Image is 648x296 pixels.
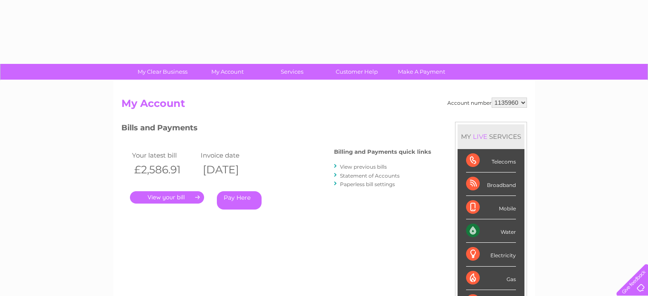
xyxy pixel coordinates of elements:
[334,149,431,155] h4: Billing and Payments quick links
[386,64,457,80] a: Make A Payment
[466,243,516,266] div: Electricity
[466,219,516,243] div: Water
[130,191,204,204] a: .
[192,64,262,80] a: My Account
[466,196,516,219] div: Mobile
[447,98,527,108] div: Account number
[127,64,198,80] a: My Clear Business
[217,191,262,210] a: Pay Here
[340,172,400,179] a: Statement of Accounts
[130,149,199,161] td: Your latest bill
[471,132,489,141] div: LIVE
[340,164,387,170] a: View previous bills
[466,172,516,196] div: Broadband
[121,122,431,137] h3: Bills and Payments
[130,161,199,178] th: £2,586.91
[458,124,524,149] div: MY SERVICES
[466,267,516,290] div: Gas
[199,149,267,161] td: Invoice date
[199,161,267,178] th: [DATE]
[340,181,395,187] a: Paperless bill settings
[322,64,392,80] a: Customer Help
[121,98,527,114] h2: My Account
[257,64,327,80] a: Services
[466,149,516,172] div: Telecoms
